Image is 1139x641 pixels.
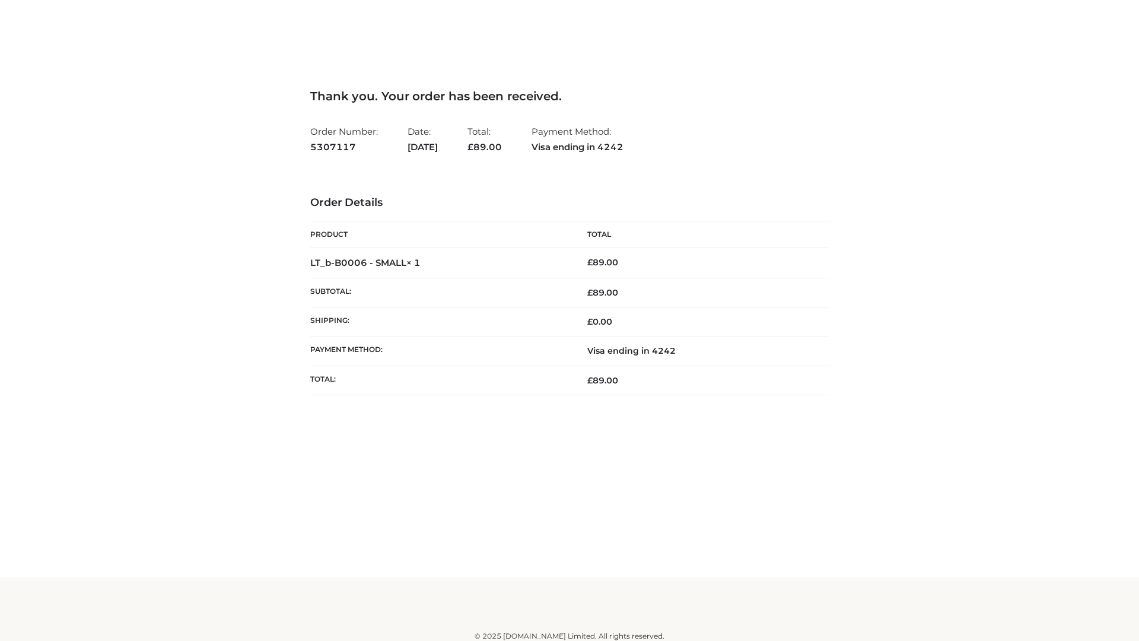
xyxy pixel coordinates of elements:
span: £ [587,257,593,268]
li: Order Number: [310,121,378,157]
bdi: 89.00 [587,257,618,268]
li: Total: [467,121,502,157]
strong: LT_b-B0006 - SMALL [310,257,421,268]
span: 89.00 [467,141,502,153]
th: Total [569,221,829,248]
span: 89.00 [587,375,618,386]
th: Shipping: [310,307,569,337]
span: £ [587,375,593,386]
strong: × 1 [406,257,421,268]
h3: Order Details [310,196,829,210]
strong: Visa ending in 4242 [532,139,623,155]
strong: 5307117 [310,139,378,155]
li: Payment Method: [532,121,623,157]
td: Visa ending in 4242 [569,337,829,366]
li: Date: [408,121,438,157]
span: £ [587,316,593,327]
th: Total: [310,366,569,395]
span: £ [467,141,473,153]
span: 89.00 [587,287,618,298]
h3: Thank you. Your order has been received. [310,89,829,103]
strong: [DATE] [408,139,438,155]
th: Product [310,221,569,248]
span: £ [587,287,593,298]
th: Subtotal: [310,278,569,307]
th: Payment method: [310,337,569,366]
bdi: 0.00 [587,316,612,327]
